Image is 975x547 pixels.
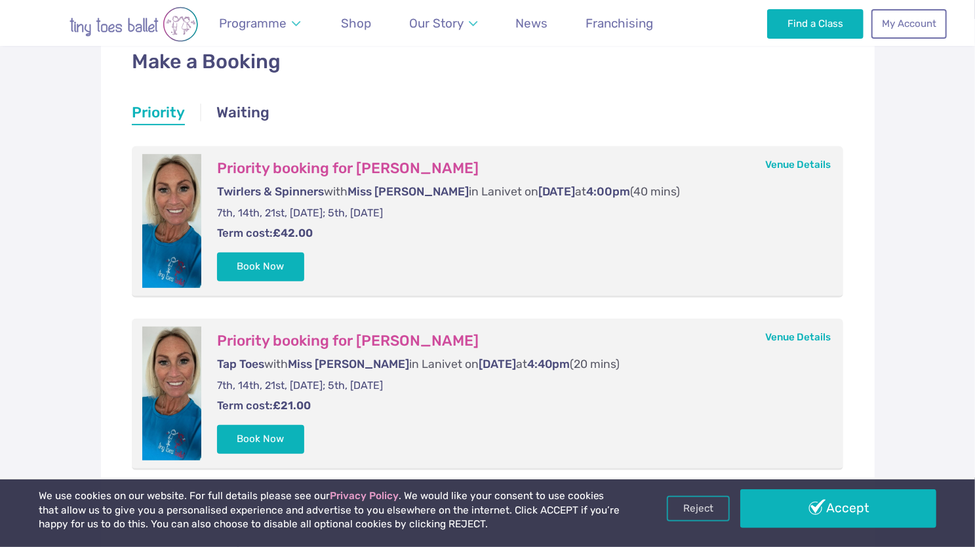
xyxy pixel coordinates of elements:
[29,7,239,42] img: tiny toes ballet
[587,185,631,198] span: 4:00pm
[580,8,660,39] a: Franchising
[527,357,570,371] span: 4:40pm
[341,16,371,31] span: Shop
[515,16,547,31] span: News
[767,9,864,38] a: Find a Class
[330,490,399,502] a: Privacy Policy
[403,8,483,39] a: Our Story
[479,357,516,371] span: [DATE]
[740,489,936,527] a: Accept
[217,425,305,454] button: Book Now
[765,159,831,171] a: Venue Details
[213,8,307,39] a: Programme
[217,185,324,198] span: Twirlers & Spinners
[217,184,818,200] p: with in Lanivet on at (40 mins)
[409,16,464,31] span: Our Story
[288,357,409,371] span: Miss [PERSON_NAME]
[509,8,554,39] a: News
[132,48,844,76] h1: Make a Booking
[273,399,311,412] strong: £21.00
[538,185,576,198] span: [DATE]
[217,356,818,373] p: with in Lanivet on at (20 mins)
[217,378,818,393] p: 7th, 14th, 21st, [DATE]; 5th, [DATE]
[273,226,313,239] strong: £42.00
[216,102,269,126] a: Waiting
[39,489,622,532] p: We use cookies on our website. For full details please see our . We would like your consent to us...
[765,331,831,343] a: Venue Details
[348,185,469,198] span: Miss [PERSON_NAME]
[217,159,818,178] h3: Priority booking for [PERSON_NAME]
[217,398,818,414] p: Term cost:
[217,332,818,350] h3: Priority booking for [PERSON_NAME]
[217,206,818,220] p: 7th, 14th, 21st, [DATE]; 5th, [DATE]
[217,226,818,241] p: Term cost:
[219,16,287,31] span: Programme
[335,8,378,39] a: Shop
[871,9,946,38] a: My Account
[217,357,264,371] span: Tap Toes
[667,496,730,521] a: Reject
[217,253,305,281] button: Book Now
[586,16,653,31] span: Franchising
